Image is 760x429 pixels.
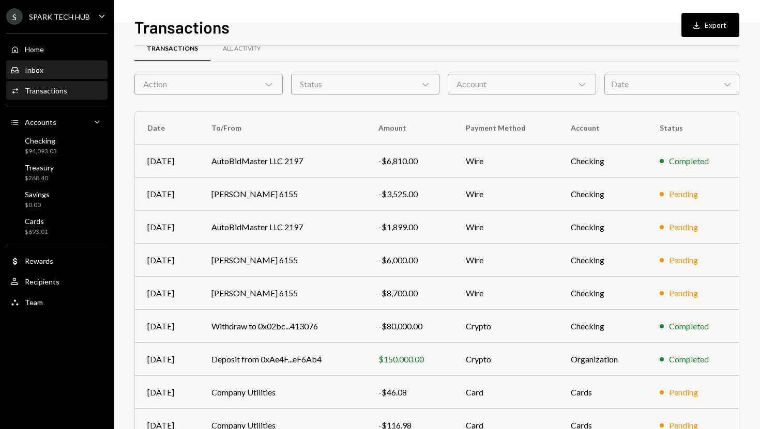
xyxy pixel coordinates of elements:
td: Deposit from 0xAe4F...eF6Ab4 [199,343,366,376]
th: Status [647,112,739,145]
div: Home [25,45,44,54]
td: Wire [453,211,558,244]
div: $268.40 [25,174,54,183]
div: Completed [669,155,709,167]
div: Pending [669,188,698,200]
div: -$80,000.00 [378,320,440,332]
td: [PERSON_NAME] 6155 [199,277,366,310]
a: All Activity [210,36,273,62]
td: Wire [453,145,558,178]
a: Checking$94,093.03 [6,133,108,158]
div: Pending [669,287,698,299]
div: Date [604,74,739,94]
div: $94,093.03 [25,147,57,156]
div: Savings [25,190,50,199]
a: Cards$693.01 [6,214,108,239]
td: Company Utilities [199,376,366,409]
button: Export [681,13,739,37]
td: Wire [453,244,558,277]
div: All Activity [223,44,261,53]
div: $693.01 [25,228,48,236]
th: Date [135,112,199,145]
td: Card [453,376,558,409]
div: Action [134,74,283,94]
div: Completed [669,320,709,332]
th: Amount [366,112,453,145]
td: Crypto [453,310,558,343]
td: Checking [558,310,647,343]
div: Status [291,74,439,94]
td: Checking [558,244,647,277]
div: Inbox [25,66,43,74]
div: Pending [669,386,698,399]
div: -$1,899.00 [378,221,440,233]
a: Team [6,293,108,311]
div: $150,000.00 [378,353,440,366]
a: Recipients [6,272,108,291]
td: AutoBidMaster LLC 2197 [199,211,366,244]
div: SPARK TECH HUB [29,12,90,21]
td: Checking [558,211,647,244]
div: [DATE] [147,287,187,299]
a: Transactions [134,36,210,62]
div: Cards [25,217,48,226]
div: Transactions [147,44,198,53]
td: [PERSON_NAME] 6155 [199,244,366,277]
td: Withdraw to 0x02bc...413076 [199,310,366,343]
div: Pending [669,254,698,266]
a: Savings$0.00 [6,187,108,212]
a: Accounts [6,113,108,131]
a: Rewards [6,251,108,270]
div: [DATE] [147,155,187,167]
div: Rewards [25,257,53,265]
div: Account [448,74,596,94]
div: -$6,810.00 [378,155,440,167]
td: Cards [558,376,647,409]
div: -$46.08 [378,386,440,399]
div: Completed [669,353,709,366]
div: Checking [25,136,57,145]
td: Checking [558,277,647,310]
div: Transactions [25,86,67,95]
a: Home [6,40,108,58]
div: [DATE] [147,188,187,200]
a: Treasury$268.40 [6,160,108,185]
td: [PERSON_NAME] 6155 [199,178,366,211]
div: -$6,000.00 [378,254,440,266]
h1: Transactions [134,17,230,37]
a: Transactions [6,81,108,100]
div: -$8,700.00 [378,287,440,299]
div: S [6,8,23,25]
div: [DATE] [147,221,187,233]
th: To/From [199,112,366,145]
div: [DATE] [147,254,187,266]
th: Payment Method [453,112,558,145]
td: AutoBidMaster LLC 2197 [199,145,366,178]
div: [DATE] [147,320,187,332]
th: Account [558,112,647,145]
td: Checking [558,145,647,178]
td: Checking [558,178,647,211]
div: [DATE] [147,353,187,366]
div: -$3,525.00 [378,188,440,200]
div: Recipients [25,277,59,286]
div: Pending [669,221,698,233]
div: [DATE] [147,386,187,399]
td: Wire [453,178,558,211]
div: Team [25,298,43,307]
div: Treasury [25,163,54,172]
td: Wire [453,277,558,310]
td: Crypto [453,343,558,376]
div: Accounts [25,118,56,126]
td: Organization [558,343,647,376]
a: Inbox [6,60,108,79]
div: $0.00 [25,201,50,210]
